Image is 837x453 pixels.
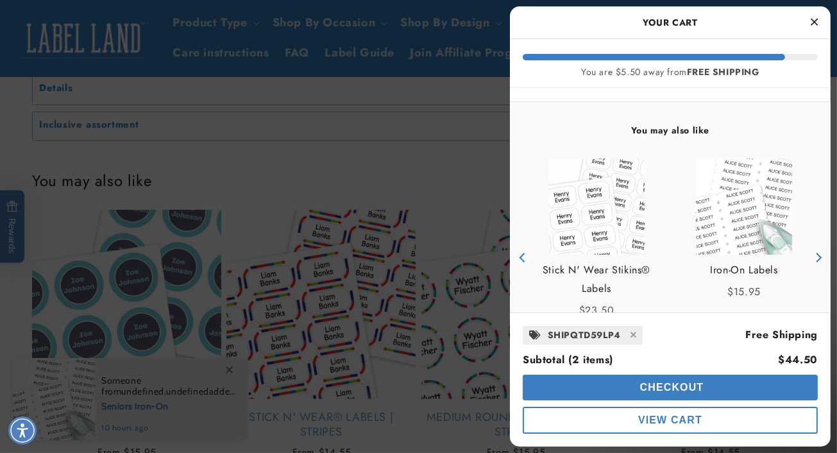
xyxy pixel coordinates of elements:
div: Accessibility Menu [8,416,37,445]
span: $15.95 [727,284,761,299]
button: cart [523,375,818,400]
button: Close Cart [805,13,824,32]
a: View Stick N' Wear Stikins® Labels [529,261,664,298]
button: Where do these labels stick? [27,36,152,60]
div: product [670,146,818,370]
div: You are $5.50 away from [523,67,818,78]
button: Previous [513,248,532,267]
b: FREE SHIPPING [687,65,759,78]
div: product [375,146,523,370]
h4: You may also like [523,124,818,136]
span: $23.50 [579,303,614,318]
button: Next [808,248,827,267]
span: Subtotal (2 items) [523,352,613,367]
button: cart [523,407,818,434]
div: product [523,146,670,370]
iframe: Sign Up via Text for Offers [10,350,162,389]
span: View Cart [638,415,702,425]
h2: Your Cart [523,13,818,32]
div: $44.50 [778,351,818,370]
a: View Iron-On Labels [710,261,777,280]
span: SHIPQTD59LP4 [548,327,621,343]
button: Are these labels laundry safe? [22,72,152,96]
img: View Stick N' Wear Stikins® Labels [548,158,645,255]
span: Checkout [637,382,704,393]
span: Free Shipping [745,327,818,342]
img: Iron-On Labels - Label Land [696,158,792,255]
